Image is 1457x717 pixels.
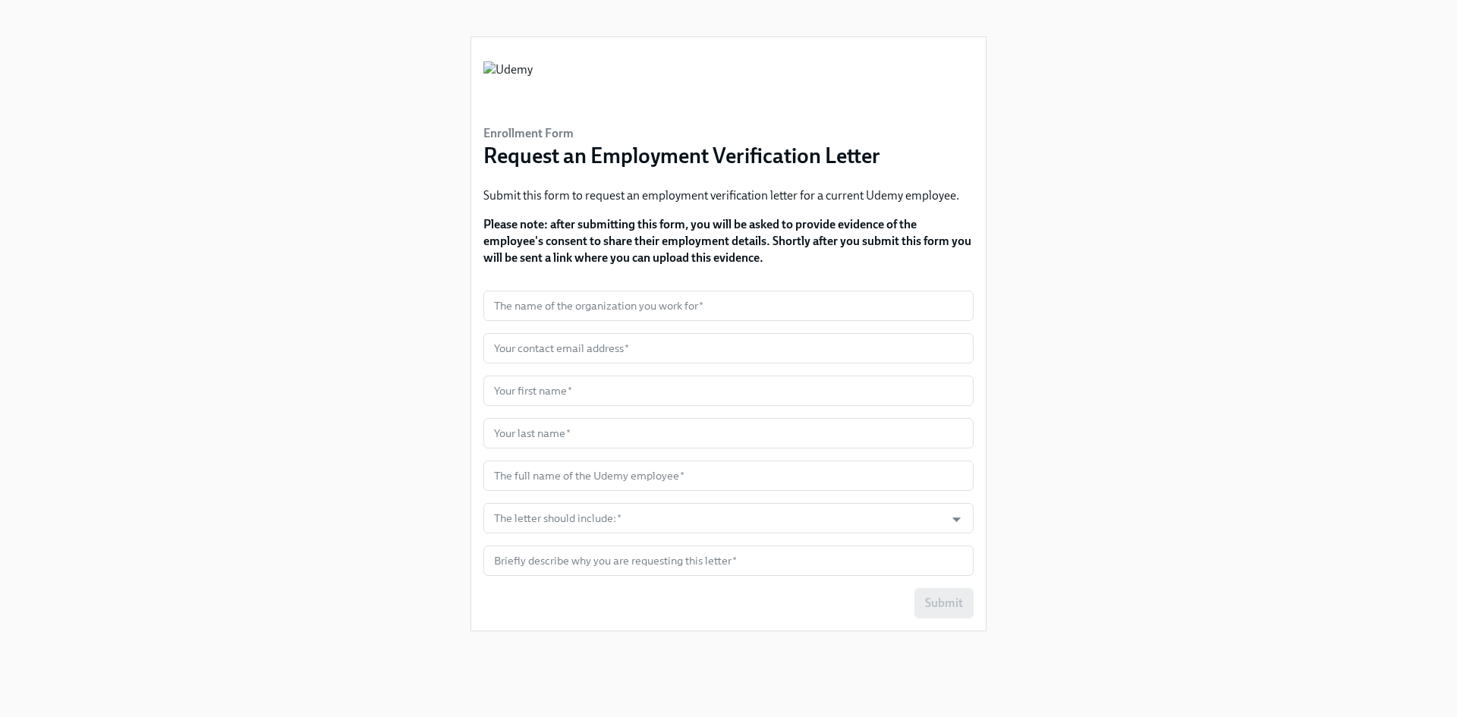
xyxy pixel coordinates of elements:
strong: Please note: after submitting this form, you will be asked to provide evidence of the employee's ... [483,217,971,265]
img: Udemy [483,61,533,107]
h3: Request an Employment Verification Letter [483,142,880,169]
h6: Enrollment Form [483,125,880,142]
button: Open [945,508,968,531]
p: Submit this form to request an employment verification letter for a current Udemy employee. [483,187,974,204]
